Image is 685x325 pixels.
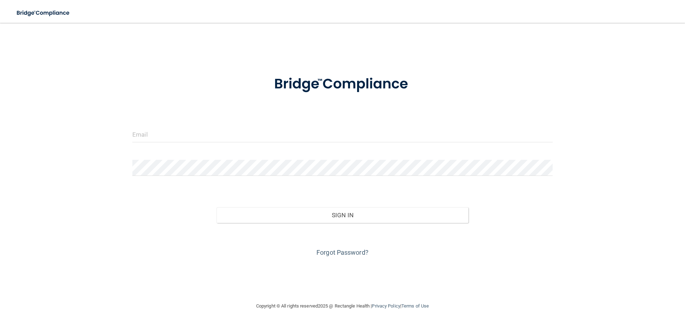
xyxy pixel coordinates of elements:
[217,207,469,223] button: Sign In
[401,303,429,309] a: Terms of Use
[259,66,426,103] img: bridge_compliance_login_screen.278c3ca4.svg
[372,303,400,309] a: Privacy Policy
[11,6,76,20] img: bridge_compliance_login_screen.278c3ca4.svg
[132,126,553,142] input: Email
[316,249,369,256] a: Forgot Password?
[212,295,473,318] div: Copyright © All rights reserved 2025 @ Rectangle Health | |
